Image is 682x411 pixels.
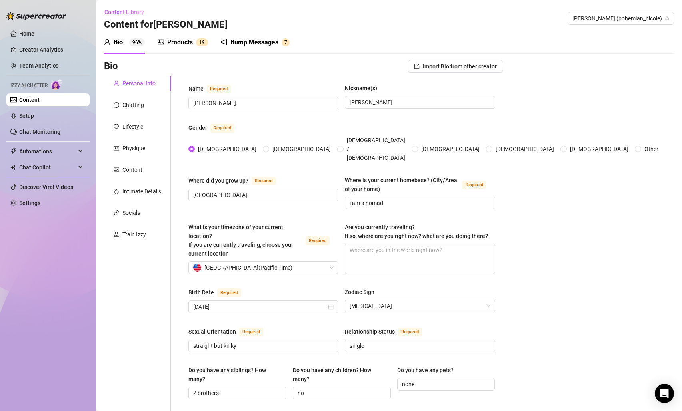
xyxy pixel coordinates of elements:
[193,99,332,107] input: Name
[202,40,205,45] span: 9
[397,366,459,375] label: Do you have any pets?
[10,165,16,170] img: Chat Copilot
[104,6,150,18] button: Content Library
[345,288,380,296] label: Zodiac Sign
[114,189,119,194] span: fire
[345,327,431,336] label: Relationship Status
[6,12,66,20] img: logo-BBDzfeDw.svg
[345,84,383,93] label: Nickname(s)
[114,232,119,237] span: experiment
[572,12,669,24] span: Nicole (bohemian_nicole)
[188,84,204,93] div: Name
[104,18,228,31] h3: Content for [PERSON_NAME]
[19,43,83,56] a: Creator Analytics
[239,328,263,336] span: Required
[345,84,377,93] div: Nickname(s)
[344,136,408,162] span: [DEMOGRAPHIC_DATA] / [DEMOGRAPHIC_DATA]
[655,384,674,403] div: Open Intercom Messenger
[462,181,486,189] span: Required
[414,64,420,69] span: import
[19,30,34,37] a: Home
[199,40,202,45] span: 1
[122,230,146,239] div: Train Izzy
[641,145,662,153] span: Other
[193,389,280,397] input: Do you have any siblings? How many?
[122,144,145,153] div: Physique
[114,145,119,151] span: idcard
[188,224,293,257] span: What is your timezone of your current location? If you are currently traveling, choose your curre...
[282,38,290,46] sup: 7
[114,38,123,47] div: Bio
[10,148,17,155] span: thunderbolt
[284,40,287,45] span: 7
[350,199,488,207] input: Where is your current homebase? (City/Area of your home)
[207,85,231,93] span: Required
[567,145,632,153] span: [DEMOGRAPHIC_DATA]
[204,262,292,274] span: [GEOGRAPHIC_DATA] ( Pacific Time )
[492,145,557,153] span: [DEMOGRAPHIC_DATA]
[167,38,193,47] div: Products
[195,145,260,153] span: [DEMOGRAPHIC_DATA]
[397,366,454,375] div: Do you have any pets?
[122,79,156,88] div: Personal Info
[293,366,391,383] label: Do you have any children? How many?
[230,38,278,47] div: Bump Messages
[402,380,489,389] input: Do you have any pets?
[350,300,490,312] span: Cancer
[19,113,34,119] a: Setup
[423,63,497,69] span: Import Bio from other creator
[252,177,276,185] span: Required
[114,167,119,173] span: picture
[193,191,332,199] input: Where did you grow up?
[350,342,488,350] input: Relationship Status
[193,264,201,272] img: us
[104,60,118,73] h3: Bio
[122,122,143,131] div: Lifestyle
[122,187,161,196] div: Intimate Details
[221,39,227,45] span: notification
[19,97,40,103] a: Content
[345,288,374,296] div: Zodiac Sign
[158,39,164,45] span: picture
[408,60,503,73] button: Import Bio from other creator
[19,184,73,190] a: Discover Viral Videos
[269,145,334,153] span: [DEMOGRAPHIC_DATA]
[188,327,272,336] label: Sexual Orientation
[188,123,207,132] div: Gender
[188,366,281,383] div: Do you have any siblings? How many?
[122,101,144,109] div: Chatting
[188,288,250,297] label: Birth Date
[193,302,326,311] input: Birth Date
[114,102,119,108] span: message
[188,327,236,336] div: Sexual Orientation
[129,38,145,46] sup: 96%
[210,124,234,133] span: Required
[19,62,58,69] a: Team Analytics
[217,288,241,297] span: Required
[665,16,670,21] span: team
[298,389,384,397] input: Do you have any children? How many?
[345,327,395,336] div: Relationship Status
[306,236,330,245] span: Required
[350,98,488,107] input: Nickname(s)
[188,366,286,383] label: Do you have any siblings? How many?
[19,129,60,135] a: Chat Monitoring
[19,200,40,206] a: Settings
[114,124,119,129] span: heart
[196,38,208,46] sup: 19
[114,210,119,216] span: link
[188,176,248,185] div: Where did you grow up?
[188,288,214,297] div: Birth Date
[418,145,483,153] span: [DEMOGRAPHIC_DATA]
[398,328,422,336] span: Required
[51,79,63,90] img: AI Chatter
[345,176,459,193] div: Where is your current homebase? (City/Area of your home)
[104,9,144,15] span: Content Library
[10,82,48,89] span: Izzy AI Chatter
[122,208,140,217] div: Socials
[293,366,385,383] div: Do you have any children? How many?
[188,176,284,185] label: Where did you grow up?
[345,176,495,193] label: Where is your current homebase? (City/Area of your home)
[19,145,76,158] span: Automations
[345,224,488,239] span: Are you currently traveling? If so, where are you right now? what are you doing there?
